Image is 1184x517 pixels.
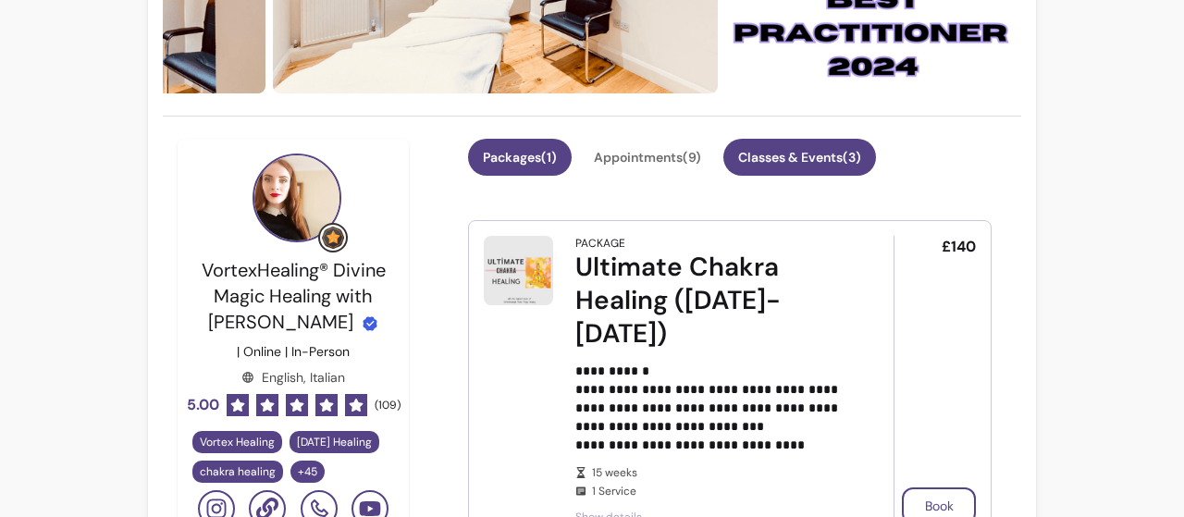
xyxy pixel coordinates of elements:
[375,398,401,412] span: ( 109 )
[468,139,572,176] button: Packages(1)
[200,435,275,449] span: Vortex Healing
[253,154,341,242] img: Provider image
[241,368,345,387] div: English, Italian
[200,464,276,479] span: chakra healing
[575,236,625,251] div: Package
[237,342,350,361] p: | Online | In-Person
[592,465,842,480] span: 15 weeks
[294,464,321,479] span: + 45
[187,394,219,416] span: 5.00
[579,139,716,176] button: Appointments(9)
[575,251,842,351] div: Ultimate Chakra Healing ([DATE]-[DATE])
[297,435,372,449] span: [DATE] Healing
[723,139,876,176] button: Classes & Events(3)
[484,236,553,305] img: Ultimate Chakra Healing (2 Sept-7 Oct)
[592,484,842,499] span: 1 Service
[202,258,386,334] span: VortexHealing® Divine Magic Healing with [PERSON_NAME]
[322,227,344,249] img: Grow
